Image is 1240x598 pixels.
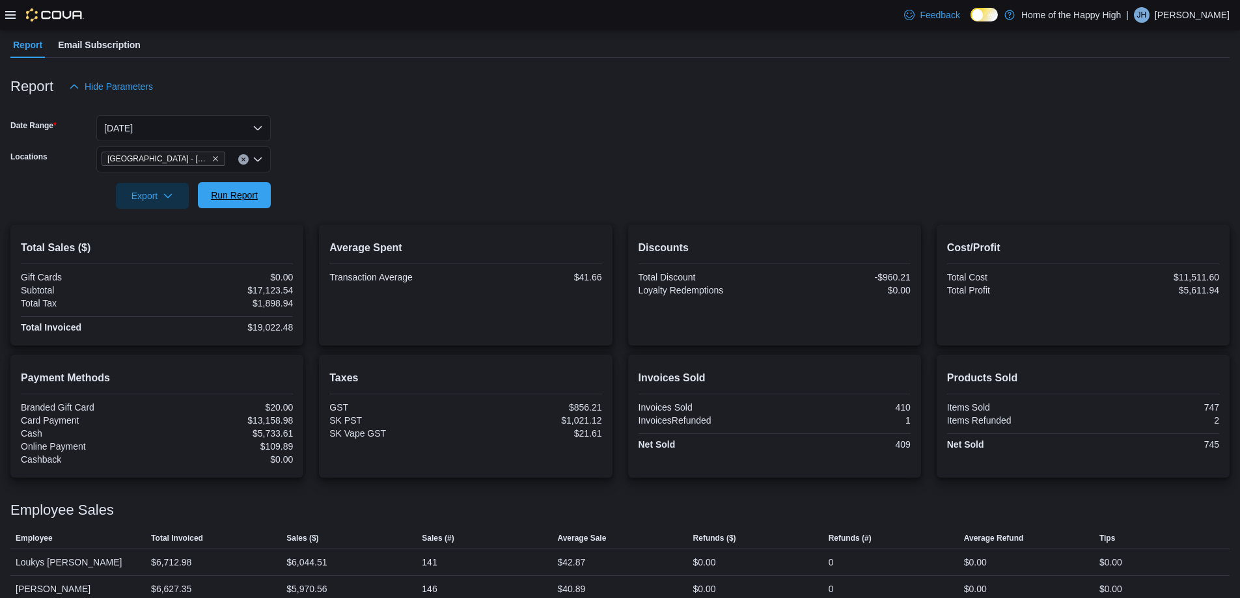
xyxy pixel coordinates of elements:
[1099,581,1122,597] div: $0.00
[159,272,293,282] div: $0.00
[21,322,81,333] strong: Total Invoiced
[329,240,601,256] h2: Average Spent
[1086,285,1219,295] div: $5,611.94
[1134,7,1150,23] div: Joshua Hunt
[971,21,971,22] span: Dark Mode
[1021,7,1121,23] p: Home of the Happy High
[468,402,601,413] div: $856.21
[777,285,911,295] div: $0.00
[639,272,772,282] div: Total Discount
[116,183,189,209] button: Export
[16,533,53,543] span: Employee
[693,581,716,597] div: $0.00
[468,272,601,282] div: $41.66
[286,533,318,543] span: Sales ($)
[468,415,601,426] div: $1,021.12
[964,554,987,570] div: $0.00
[212,155,219,163] button: Remove Battleford - Battleford Crossing - Fire & Flower from selection in this group
[58,32,141,58] span: Email Subscription
[238,154,249,165] button: Clear input
[639,240,911,256] h2: Discounts
[777,415,911,426] div: 1
[693,554,716,570] div: $0.00
[947,272,1081,282] div: Total Cost
[693,533,736,543] span: Refunds ($)
[211,189,258,202] span: Run Report
[329,370,601,386] h2: Taxes
[777,402,911,413] div: 410
[829,533,872,543] span: Refunds (#)
[777,272,911,282] div: -$960.21
[557,554,585,570] div: $42.87
[151,554,191,570] div: $6,712.98
[557,533,606,543] span: Average Sale
[159,298,293,308] div: $1,898.94
[286,554,327,570] div: $6,044.51
[777,439,911,450] div: 409
[21,298,154,308] div: Total Tax
[286,581,327,597] div: $5,970.56
[947,402,1081,413] div: Items Sold
[253,154,263,165] button: Open list of options
[422,581,437,597] div: 146
[1086,415,1219,426] div: 2
[1126,7,1129,23] p: |
[21,272,154,282] div: Gift Cards
[151,533,203,543] span: Total Invoiced
[557,581,585,597] div: $40.89
[21,415,154,426] div: Card Payment
[329,272,463,282] div: Transaction Average
[21,454,154,465] div: Cashback
[422,533,454,543] span: Sales (#)
[829,554,834,570] div: 0
[1086,272,1219,282] div: $11,511.60
[124,183,181,209] span: Export
[21,240,293,256] h2: Total Sales ($)
[198,182,271,208] button: Run Report
[422,554,437,570] div: 141
[329,428,463,439] div: SK Vape GST
[159,285,293,295] div: $17,123.54
[107,152,209,165] span: [GEOGRAPHIC_DATA] - [GEOGRAPHIC_DATA] - Fire & Flower
[159,428,293,439] div: $5,733.61
[64,74,158,100] button: Hide Parameters
[899,2,965,28] a: Feedback
[329,402,463,413] div: GST
[829,581,834,597] div: 0
[26,8,84,21] img: Cova
[21,285,154,295] div: Subtotal
[13,32,42,58] span: Report
[1086,402,1219,413] div: 747
[639,285,772,295] div: Loyalty Redemptions
[947,285,1081,295] div: Total Profit
[639,370,911,386] h2: Invoices Sold
[102,152,225,166] span: Battleford - Battleford Crossing - Fire & Flower
[1099,554,1122,570] div: $0.00
[468,428,601,439] div: $21.61
[947,370,1219,386] h2: Products Sold
[639,439,676,450] strong: Net Sold
[151,581,191,597] div: $6,627.35
[964,581,987,597] div: $0.00
[947,439,984,450] strong: Net Sold
[947,415,1081,426] div: Items Refunded
[1155,7,1230,23] p: [PERSON_NAME]
[85,80,153,93] span: Hide Parameters
[159,441,293,452] div: $109.89
[10,549,146,575] div: Loukys [PERSON_NAME]
[159,415,293,426] div: $13,158.98
[947,240,1219,256] h2: Cost/Profit
[21,402,154,413] div: Branded Gift Card
[10,120,57,131] label: Date Range
[1137,7,1147,23] span: JH
[21,428,154,439] div: Cash
[21,441,154,452] div: Online Payment
[639,402,772,413] div: Invoices Sold
[329,415,463,426] div: SK PST
[920,8,959,21] span: Feedback
[971,8,998,21] input: Dark Mode
[10,152,48,162] label: Locations
[639,415,772,426] div: InvoicesRefunded
[964,533,1024,543] span: Average Refund
[96,115,271,141] button: [DATE]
